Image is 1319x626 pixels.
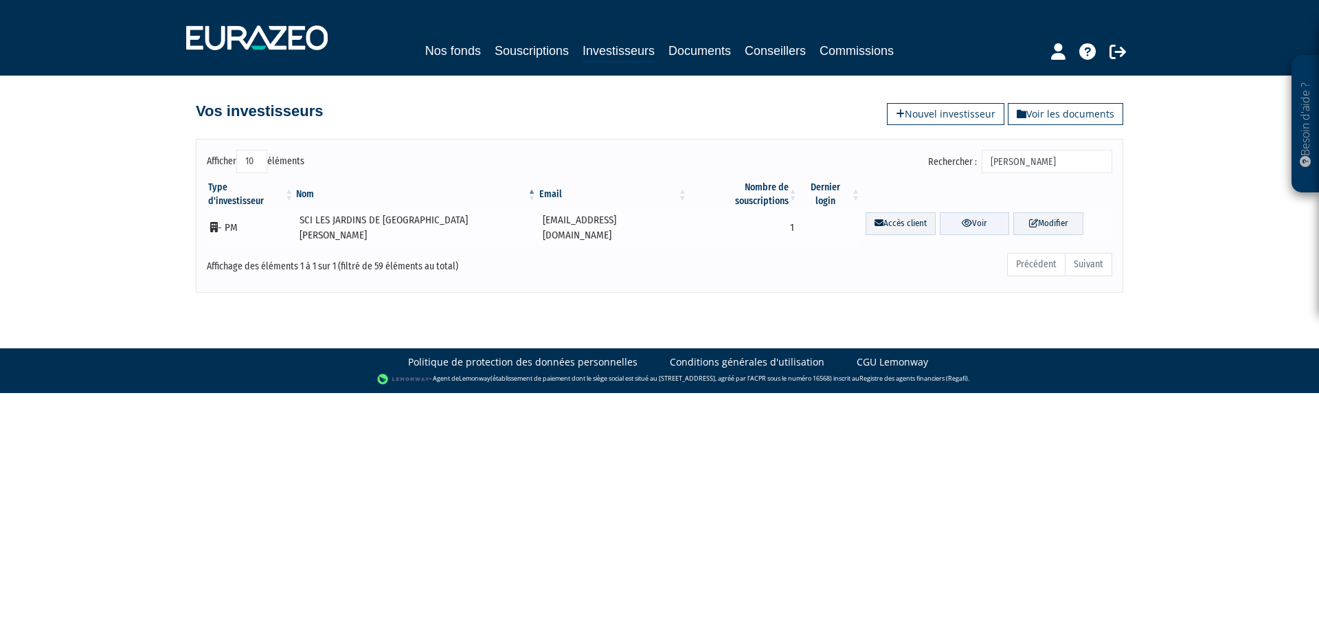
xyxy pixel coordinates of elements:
[538,208,688,247] td: [EMAIL_ADDRESS][DOMAIN_NAME]
[940,212,1010,235] a: Voir
[859,374,968,383] a: Registre des agents financiers (Regafi)
[668,41,731,60] a: Documents
[928,150,1112,173] label: Rechercher :
[745,41,806,60] a: Conseillers
[459,374,491,383] a: Lemonway
[14,372,1305,386] div: - Agent de (établissement de paiement dont le siège social est situé au [STREET_ADDRESS], agréé p...
[377,372,430,386] img: logo-lemonway.png
[1298,63,1314,186] p: Besoin d'aide ?
[866,212,936,235] a: Accès client
[1008,103,1123,125] a: Voir les documents
[799,181,861,208] th: Dernier login : activer pour trier la colonne par ordre croissant
[186,25,328,50] img: 1732889491-logotype_eurazeo_blanc_rvb.png
[583,41,655,63] a: Investisseurs
[425,41,481,60] a: Nos fonds
[887,103,1004,125] a: Nouvel investisseur
[295,181,537,208] th: Nom : activer pour trier la colonne par ordre d&eacute;croissant
[207,181,295,208] th: Type d'investisseur : activer pour trier la colonne par ordre croissant
[688,181,799,208] th: Nombre de souscriptions : activer pour trier la colonne par ordre croissant
[495,41,569,60] a: Souscriptions
[670,355,824,369] a: Conditions générales d'utilisation
[207,208,295,247] td: - PM
[196,103,323,120] h4: Vos investisseurs
[207,251,572,273] div: Affichage des éléments 1 à 1 sur 1 (filtré de 59 éléments au total)
[207,150,304,173] label: Afficher éléments
[236,150,267,173] select: Afficheréléments
[982,150,1112,173] input: Rechercher :
[408,355,638,369] a: Politique de protection des données personnelles
[295,208,537,247] td: SCI LES JARDINS DE [GEOGRAPHIC_DATA][PERSON_NAME]
[857,355,928,369] a: CGU Lemonway
[820,41,894,60] a: Commissions
[1013,212,1083,235] a: Modifier
[688,208,799,247] td: 1
[861,181,1112,208] th: &nbsp;
[538,181,688,208] th: Email : activer pour trier la colonne par ordre croissant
